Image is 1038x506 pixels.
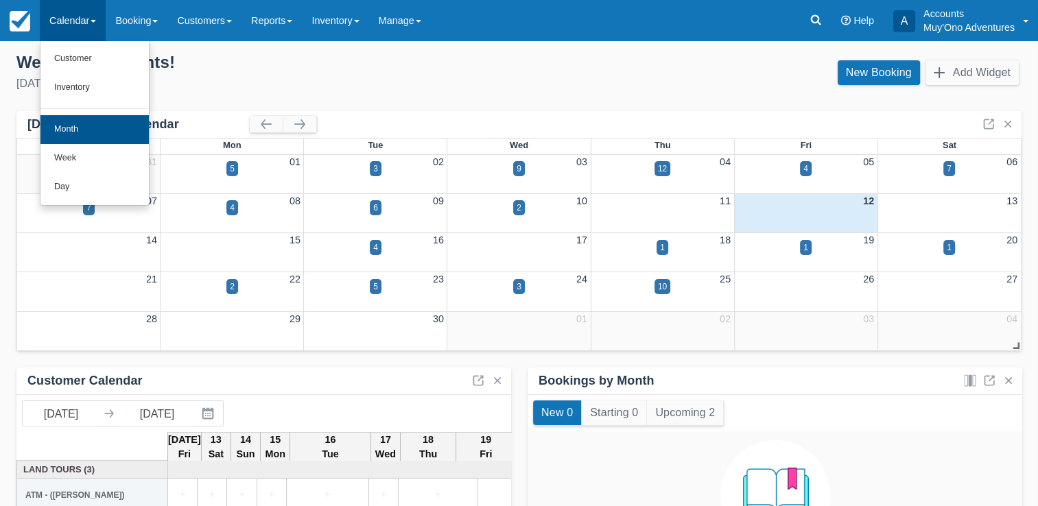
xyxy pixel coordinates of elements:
[863,156,874,167] a: 05
[576,195,587,206] a: 10
[947,162,952,175] div: 7
[433,274,444,285] a: 23
[517,162,521,175] div: 9
[853,15,874,26] span: Help
[40,173,149,202] a: Day
[838,60,920,85] a: New Booking
[1006,156,1017,167] a: 06
[863,274,874,285] a: 26
[925,60,1019,85] button: Add Widget
[863,234,874,245] a: 19
[720,195,731,206] a: 11
[373,241,378,254] div: 4
[40,41,150,206] ul: Calendar
[290,487,365,503] a: +
[943,140,956,150] span: Sat
[456,432,516,462] th: 19 Fri
[146,274,157,285] a: 21
[433,195,444,206] a: 09
[433,313,444,324] a: 30
[368,140,383,150] span: Tue
[373,280,378,293] div: 5
[923,7,1015,21] p: Accounts
[373,162,378,175] div: 3
[841,16,851,25] i: Help
[720,274,731,285] a: 25
[863,313,874,324] a: 03
[402,487,473,503] a: +
[86,202,91,214] div: 7
[658,280,667,293] div: 10
[230,162,235,175] div: 5
[230,202,235,214] div: 4
[803,162,808,175] div: 4
[539,373,654,389] div: Bookings by Month
[660,241,665,254] div: 1
[27,373,143,389] div: Customer Calendar
[647,400,723,425] button: Upcoming 2
[1006,274,1017,285] a: 27
[576,274,587,285] a: 24
[370,432,400,462] th: 17 Wed
[290,156,300,167] a: 01
[146,234,157,245] a: 14
[146,156,157,167] a: 31
[433,234,444,245] a: 16
[654,140,671,150] span: Thu
[517,202,521,214] div: 2
[40,45,149,73] a: Customer
[201,432,231,462] th: 13 Sat
[510,140,528,150] span: Wed
[576,313,587,324] a: 01
[223,140,241,150] span: Mon
[576,234,587,245] a: 17
[720,156,731,167] a: 04
[576,156,587,167] a: 03
[230,280,235,293] div: 2
[16,52,508,73] div: Welcome , Accounts !
[923,21,1015,34] p: Muy'Ono Adventures
[27,117,250,132] div: [DATE] Booking Calendar
[16,75,508,92] div: [DATE]
[231,487,252,503] a: +
[201,487,223,503] a: +
[893,10,915,32] div: A
[290,195,300,206] a: 08
[10,11,30,32] img: checkfront-main-nav-mini-logo.png
[720,234,731,245] a: 18
[433,156,444,167] a: 02
[800,140,812,150] span: Fri
[290,234,300,245] a: 15
[290,274,300,285] a: 22
[720,313,731,324] a: 02
[290,432,370,462] th: 16 Tue
[261,487,283,503] a: +
[119,401,196,426] input: End Date
[1006,234,1017,245] a: 20
[196,401,223,426] button: Interact with the calendar and add the check-in date for your trip.
[517,280,521,293] div: 3
[40,73,149,102] a: Inventory
[40,144,149,173] a: Week
[261,432,290,462] th: 15 Mon
[172,487,193,503] a: +
[146,195,157,206] a: 07
[863,195,874,206] a: 12
[481,487,552,503] a: +
[146,313,157,324] a: 28
[803,241,808,254] div: 1
[582,400,646,425] button: Starting 0
[40,115,149,144] a: Month
[168,432,202,462] th: [DATE] Fri
[658,162,667,175] div: 12
[373,487,394,503] a: +
[400,432,456,462] th: 18 Thu
[947,241,952,254] div: 1
[23,401,99,426] input: Start Date
[231,432,260,462] th: 14 Sun
[533,400,581,425] button: New 0
[1006,313,1017,324] a: 04
[21,463,165,476] a: Land Tours (3)
[1006,195,1017,206] a: 13
[290,313,300,324] a: 29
